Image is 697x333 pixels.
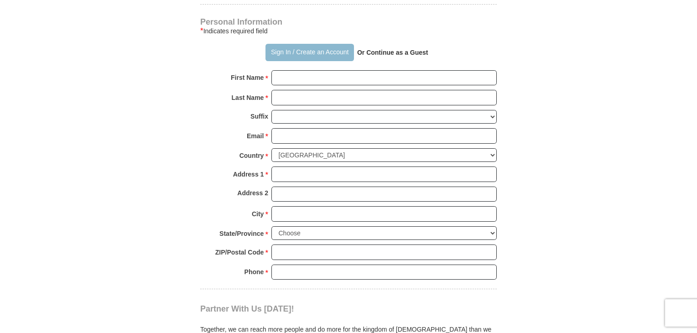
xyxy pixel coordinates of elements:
[200,304,294,313] span: Partner With Us [DATE]!
[200,18,497,26] h4: Personal Information
[239,149,264,162] strong: Country
[200,26,497,36] div: Indicates required field
[237,187,268,199] strong: Address 2
[232,91,264,104] strong: Last Name
[265,44,354,61] button: Sign In / Create an Account
[231,71,264,84] strong: First Name
[219,227,264,240] strong: State/Province
[250,110,268,123] strong: Suffix
[357,49,428,56] strong: Or Continue as a Guest
[244,265,264,278] strong: Phone
[233,168,264,181] strong: Address 1
[247,130,264,142] strong: Email
[215,246,264,259] strong: ZIP/Postal Code
[252,208,264,220] strong: City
